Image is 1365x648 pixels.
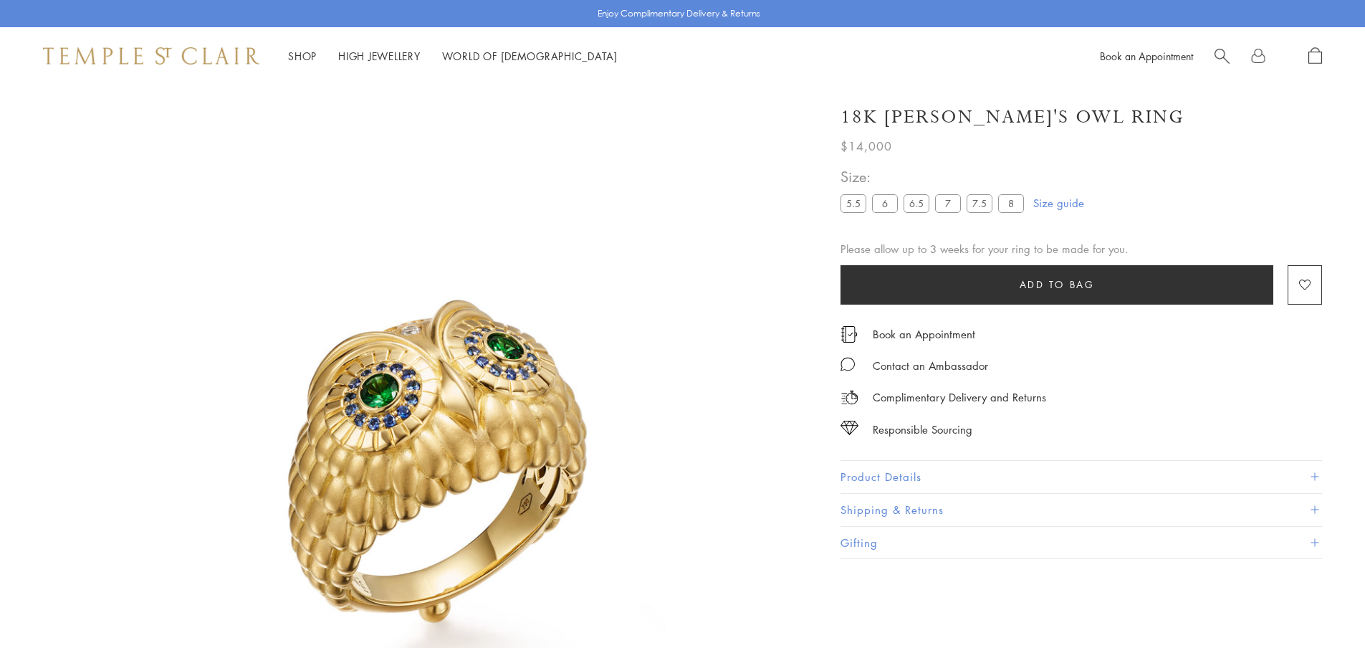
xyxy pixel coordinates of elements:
[840,240,1322,258] div: Please allow up to 3 weeks for your ring to be made for you.
[840,137,892,156] span: $14,000
[1100,49,1193,63] a: Book an Appointment
[873,389,1046,406] p: Complimentary Delivery and Returns
[840,265,1273,305] button: Add to bag
[598,6,760,21] p: Enjoy Complimentary Delivery & Returns
[840,389,858,406] img: icon_delivery.svg
[840,326,858,343] img: icon_appointment.svg
[1033,196,1084,210] a: Size guide
[442,49,618,63] a: World of [DEMOGRAPHIC_DATA]World of [DEMOGRAPHIC_DATA]
[1308,47,1322,65] a: Open Shopping Bag
[840,165,1030,189] span: Size:
[873,357,988,375] div: Contact an Ambassador
[967,194,992,212] label: 7.5
[935,194,961,212] label: 7
[288,47,618,65] nav: Main navigation
[872,194,898,212] label: 6
[338,49,421,63] a: High JewelleryHigh Jewellery
[840,194,866,212] label: 5.5
[840,461,1322,493] button: Product Details
[998,194,1024,212] label: 8
[840,421,858,435] img: icon_sourcing.svg
[904,194,929,212] label: 6.5
[840,527,1322,559] button: Gifting
[1020,277,1095,292] span: Add to bag
[288,49,317,63] a: ShopShop
[43,47,259,65] img: Temple St. Clair
[840,357,855,371] img: MessageIcon-01_2.svg
[840,105,1184,130] h1: 18K [PERSON_NAME]'s Owl Ring
[1215,47,1230,65] a: Search
[873,326,975,342] a: Book an Appointment
[873,421,972,439] div: Responsible Sourcing
[840,494,1322,526] button: Shipping & Returns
